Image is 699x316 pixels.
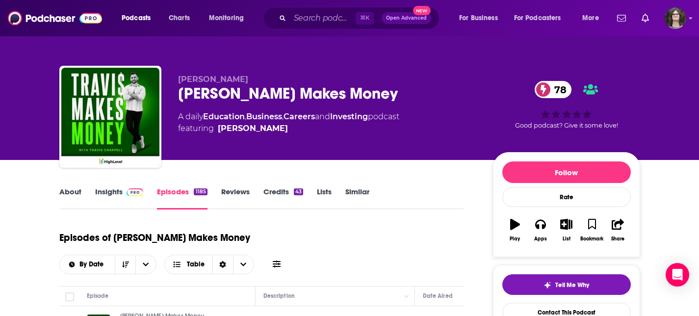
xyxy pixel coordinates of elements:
[413,6,431,15] span: New
[212,255,233,274] div: Sort Direction
[135,255,156,274] button: open menu
[579,212,605,248] button: Bookmark
[502,187,631,207] div: Rate
[59,187,81,210] a: About
[115,255,135,274] button: Sort Direction
[79,261,107,268] span: By Date
[294,188,303,195] div: 43
[221,187,250,210] a: Reviews
[164,255,254,274] button: Choose View
[122,11,151,25] span: Podcasts
[209,11,244,25] span: Monitoring
[528,212,553,248] button: Apps
[162,10,196,26] a: Charts
[638,10,653,26] a: Show notifications dropdown
[514,11,561,25] span: For Podcasters
[157,187,207,210] a: Episodes1185
[246,112,282,121] a: Business
[202,10,257,26] button: open menu
[544,281,551,289] img: tell me why sparkle
[178,111,399,134] div: A daily podcast
[515,122,618,129] span: Good podcast? Give it some love!
[95,187,144,210] a: InsightsPodchaser Pro
[502,274,631,295] button: tell me why sparkleTell Me Why
[61,68,159,166] img: Travis Makes Money
[330,112,368,121] a: Investing
[563,236,570,242] div: List
[203,112,245,121] a: Education
[317,187,332,210] a: Lists
[665,7,686,29] img: User Profile
[59,232,250,244] h1: Episodes of [PERSON_NAME] Makes Money
[245,112,246,121] span: ,
[345,187,369,210] a: Similar
[178,123,399,134] span: featuring
[386,16,427,21] span: Open Advanced
[613,10,630,26] a: Show notifications dropdown
[263,187,303,210] a: Credits43
[115,10,163,26] button: open menu
[263,290,295,302] div: Description
[356,12,374,25] span: ⌘ K
[59,255,157,274] h2: Choose List sort
[8,9,102,27] img: Podchaser - Follow, Share and Rate Podcasts
[510,236,520,242] div: Play
[459,11,498,25] span: For Business
[127,188,144,196] img: Podchaser Pro
[87,290,109,302] div: Episode
[555,281,589,289] span: Tell Me Why
[169,11,190,25] span: Charts
[284,112,315,121] a: Careers
[194,188,207,195] div: 1185
[187,261,205,268] span: Table
[582,11,599,25] span: More
[401,290,413,302] button: Column Actions
[502,161,631,183] button: Follow
[502,212,528,248] button: Play
[218,123,288,134] a: Travis Chappell
[272,7,449,29] div: Search podcasts, credits, & more...
[282,112,284,121] span: ,
[575,10,611,26] button: open menu
[666,263,689,287] div: Open Intercom Messenger
[290,10,356,26] input: Search podcasts, credits, & more...
[665,7,686,29] button: Show profile menu
[665,7,686,29] span: Logged in as jack14248
[553,212,579,248] button: List
[60,261,115,268] button: open menu
[508,10,575,26] button: open menu
[178,75,248,84] span: [PERSON_NAME]
[382,12,431,24] button: Open AdvancedNew
[493,75,640,135] div: 78Good podcast? Give it some love!
[315,112,330,121] span: and
[535,81,571,98] a: 78
[452,10,510,26] button: open menu
[534,236,547,242] div: Apps
[544,81,571,98] span: 78
[611,236,624,242] div: Share
[423,290,453,302] div: Date Aired
[605,212,630,248] button: Share
[580,236,603,242] div: Bookmark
